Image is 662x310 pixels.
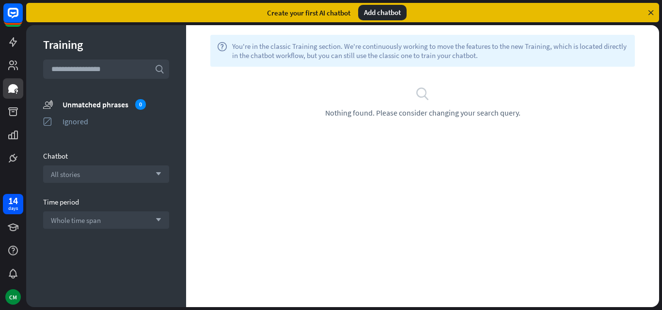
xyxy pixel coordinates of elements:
i: arrow_down [151,217,161,223]
div: Create your first AI chatbot [267,8,350,17]
span: Nothing found. Please consider changing your search query. [325,108,520,118]
span: You're in the classic Training section. We're continuously working to move the features to the ne... [232,42,628,60]
i: help [217,42,227,60]
div: Ignored [63,117,169,126]
i: unmatched_phrases [43,99,53,109]
div: 0 [135,99,146,110]
span: All stories [51,170,80,179]
div: CM [5,289,21,305]
i: ignored [43,117,53,126]
i: search [415,86,430,101]
i: arrow_down [151,171,161,177]
button: Open LiveChat chat widget [8,4,37,33]
div: Training [43,37,169,52]
div: Unmatched phrases [63,99,169,110]
i: search [155,64,164,74]
div: Add chatbot [358,5,407,20]
div: 14 [8,196,18,205]
div: days [8,205,18,212]
span: Whole time span [51,216,101,225]
a: 14 days [3,194,23,214]
div: Time period [43,197,169,207]
div: Chatbot [43,151,169,161]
